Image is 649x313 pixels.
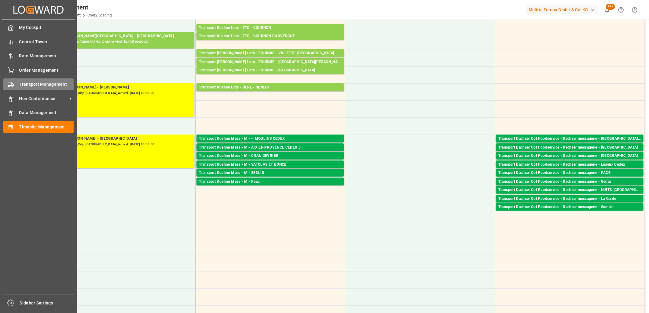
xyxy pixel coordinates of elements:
[199,142,342,147] div: Pallets: ,TU: 19,City: ~ [GEOGRAPHIC_DATA],Arrival: [DATE] 00:00:00
[3,78,74,90] a: Transport Management
[19,81,74,88] span: Transport Management
[19,24,74,31] span: My Cockpit
[606,4,615,10] span: 99+
[199,153,342,159] div: Transport Kuehne Mess - M - CRAN GEVRIER
[199,179,342,185] div: Transport Kuehne Mess - M - Réau
[199,31,342,36] div: Pallets: 4,TU: 574,City: [GEOGRAPHIC_DATA],Arrival: [DATE] 00:00:00
[19,95,68,102] span: Non Conformance
[19,39,74,45] span: Control Tower
[19,124,74,130] span: Timeslot Management
[199,185,342,190] div: Pallets: ,TU: 5,City: [GEOGRAPHIC_DATA],Arrival: [DATE] 00:00:00
[19,110,74,116] span: Data Management
[199,59,342,65] div: Transport [PERSON_NAME] Lots - FOURNIE - [GEOGRAPHIC_DATA][PERSON_NAME]
[498,187,641,193] div: Transport Dachser Cof Foodservice - Dachser messagerie - NUITS-[GEOGRAPHIC_DATA]
[20,300,75,306] span: Sidebar Settings
[498,210,641,215] div: Pallets: ,TU: 6,City: [GEOGRAPHIC_DATA],Arrival: [DATE] 00:00:00
[49,142,192,147] div: Pallets: 14,TU: 212,City: [GEOGRAPHIC_DATA],Arrival: [DATE] 00:00:00
[498,162,641,168] div: Transport Dachser Cof Foodservice - Dachser messagerie - Lisieux Cedex
[199,39,342,45] div: Pallets: 6,TU: 84,City: COURNON D'AUVERGNE,Arrival: [DATE] 00:00:00
[3,50,74,62] a: Rate Management
[199,91,342,96] div: Pallets: 1,TU: 209,City: [GEOGRAPHIC_DATA],Arrival: [DATE] 00:00:00
[3,121,74,133] a: Timeslot Management
[498,193,641,198] div: Pallets: 1,TU: 23,City: NUITS-[GEOGRAPHIC_DATA],Arrival: [DATE] 00:00:00
[199,56,342,62] div: Pallets: ,TU: 14,City: [GEOGRAPHIC_DATA],[GEOGRAPHIC_DATA]: [DATE] 00:00:00
[49,33,192,39] div: Transport [PERSON_NAME][GEOGRAPHIC_DATA] - [GEOGRAPHIC_DATA]
[526,4,600,16] button: Melitta Europa GmbH & Co. KG
[498,170,641,176] div: Transport Dachser Cof Foodservice - Dachser messagerie - PACE
[199,145,342,151] div: Transport Kuehne Mess - M - AIX EN PROVENCE CEDEX 3
[498,151,641,156] div: Pallets: ,TU: 128,City: [GEOGRAPHIC_DATA],Arrival: [DATE] 00:00:00
[614,3,628,17] button: Help Center
[199,33,342,39] div: Transport Kuehne Lots - ZTO - COURNON D'AUVERGNE
[3,36,74,48] a: Control Tower
[498,179,641,185] div: Transport Dachser Cof Foodservice - Dachser messagerie - Genay
[19,67,74,74] span: Order Management
[199,65,342,70] div: Pallets: ,TU: 16,City: [GEOGRAPHIC_DATA][PERSON_NAME],Arrival: [DATE] 00:00:00
[498,142,641,147] div: Pallets: 2,TU: 45,City: [GEOGRAPHIC_DATA]-[GEOGRAPHIC_DATA],Arrival: [DATE] 00:00:00
[199,162,342,168] div: Transport Kuehne Mess - M - SATOLAS ET BONCE
[498,136,641,142] div: Transport Dachser Cof Foodservice - Dachser messagerie - [GEOGRAPHIC_DATA]-[GEOGRAPHIC_DATA]
[49,85,192,91] div: Transport [PERSON_NAME] - [PERSON_NAME]
[199,50,342,56] div: Transport [PERSON_NAME] Lots - FOURNIE - VILLETTE-[GEOGRAPHIC_DATA]
[498,204,641,210] div: Transport Dachser Cof Foodservice - Dachser messagerie - Somain
[49,91,192,96] div: Pallets: 4,TU: 1042,City: [GEOGRAPHIC_DATA],Arrival: [DATE] 00:00:00
[199,159,342,164] div: Pallets: ,TU: 36,City: CRAN GEVRIER,Arrival: [DATE] 00:00:00
[199,151,342,156] div: Pallets: ,TU: 15,City: [GEOGRAPHIC_DATA] CEDEX 3,Arrival: [DATE] 00:00:00
[199,25,342,31] div: Transport Kuehne Lots - ZTO - COURNON
[498,168,641,173] div: Pallets: ,TU: 62,City: [GEOGRAPHIC_DATA],Arrival: [DATE] 00:00:00
[498,153,641,159] div: Transport Dachser Cof Foodservice - Dachser messagerie - [GEOGRAPHIC_DATA]
[199,176,342,181] div: Pallets: ,TU: 301,City: [GEOGRAPHIC_DATA],Arrival: [DATE] 00:00:00
[498,196,641,202] div: Transport Dachser Cof Foodservice - Dachser messagerie - La Garde
[600,3,614,17] button: show 100 new notifications
[498,159,641,164] div: Pallets: 4,TU: 50,City: [GEOGRAPHIC_DATA],Arrival: [DATE] 00:00:00
[199,170,342,176] div: Transport Kuehne Mess - M - SENLIS
[49,136,192,142] div: Transport [PERSON_NAME] - [GEOGRAPHIC_DATA]
[498,176,641,181] div: Pallets: 1,TU: 47,City: PACE,Arrival: [DATE] 00:00:00
[526,5,598,14] div: Melitta Europa GmbH & Co. KG
[19,53,74,59] span: Rate Management
[3,22,74,34] a: My Cockpit
[199,74,342,79] div: Pallets: 5,TU: 194,City: [GEOGRAPHIC_DATA],Arrival: [DATE] 00:00:00
[199,168,342,173] div: Pallets: ,TU: 2,City: SATOLAS ET BONCE,Arrival: [DATE] 00:00:00
[3,107,74,119] a: Data Management
[498,185,641,190] div: Pallets: 3,TU: ,City: [GEOGRAPHIC_DATA],Arrival: [DATE] 00:00:00
[498,202,641,207] div: Pallets: 1,TU: 15,City: [GEOGRAPHIC_DATA],Arrival: [DATE] 00:00:00
[199,85,342,91] div: Transport Kuehne Lots - DERE - SENLIS
[498,145,641,151] div: Transport Dachser Cof Foodservice - Dachser messagerie - [GEOGRAPHIC_DATA]
[49,39,192,45] div: Pallets: ,TU: 72,City: [GEOGRAPHIC_DATA],Arrival: [DATE] 00:00:00
[199,67,342,74] div: Transport [PERSON_NAME] Lots - FOURNIE - [GEOGRAPHIC_DATA]
[199,136,342,142] div: Transport Kuehne Mess - M - ~ MOULINS CEDEX
[3,64,74,76] a: Order Management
